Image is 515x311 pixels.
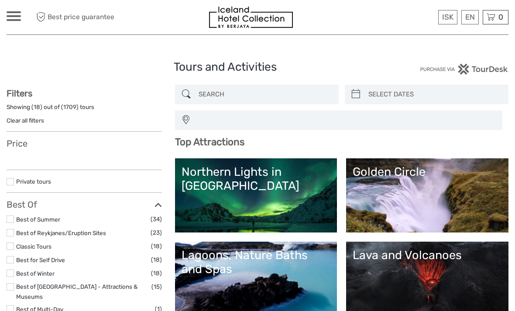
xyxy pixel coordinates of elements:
a: Best of [GEOGRAPHIC_DATA] - Attractions & Museums [16,283,137,300]
label: 18 [34,103,40,111]
a: Best for Self Drive [16,256,65,263]
h1: Tours and Activities [174,60,341,74]
span: (23) [151,228,162,238]
input: SELECT DATES [365,87,504,102]
a: Lagoons, Nature Baths and Spas [182,248,331,309]
label: 1709 [63,103,76,111]
span: Best price guarantee [34,10,132,24]
span: (18) [151,268,162,278]
div: Lava and Volcanoes [353,248,502,262]
a: Clear all filters [7,117,44,124]
div: Showing ( ) out of ( ) tours [7,103,162,116]
span: (15) [151,282,162,292]
span: (34) [151,214,162,224]
span: ISK [442,13,453,21]
span: (18) [151,241,162,251]
b: Top Attractions [175,136,244,148]
span: (18) [151,255,162,265]
h3: Best Of [7,199,162,210]
a: Best of Winter [16,270,55,277]
input: SEARCH [195,87,334,102]
a: Best of Reykjanes/Eruption Sites [16,229,106,236]
h3: Price [7,138,162,149]
div: Northern Lights in [GEOGRAPHIC_DATA] [182,165,331,193]
div: EN [461,10,479,24]
a: Northern Lights in [GEOGRAPHIC_DATA] [182,165,331,226]
strong: Filters [7,88,32,99]
img: PurchaseViaTourDesk.png [420,64,508,75]
a: Private tours [16,178,51,185]
img: 481-8f989b07-3259-4bb0-90ed-3da368179bdc_logo_small.jpg [209,7,293,28]
a: Classic Tours [16,243,51,250]
span: 0 [497,13,505,21]
a: Golden Circle [353,165,502,226]
div: Golden Circle [353,165,502,179]
a: Best of Summer [16,216,60,223]
div: Lagoons, Nature Baths and Spas [182,248,331,277]
a: Lava and Volcanoes [353,248,502,309]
